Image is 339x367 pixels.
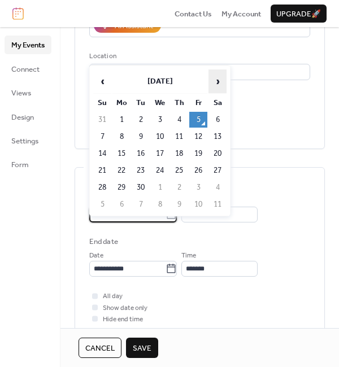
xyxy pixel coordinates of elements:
td: 24 [151,163,169,178]
td: 14 [93,146,111,161]
span: Save [133,343,151,354]
span: Settings [11,136,38,147]
span: ‹ [94,70,111,93]
button: AI Assistant [94,18,161,33]
td: 18 [170,146,188,161]
a: Views [5,84,51,102]
span: My Account [221,8,261,20]
div: Location [89,51,308,62]
td: 20 [208,146,227,161]
td: 30 [132,180,150,195]
span: Design [11,112,34,123]
td: 19 [189,146,207,161]
td: 28 [93,180,111,195]
td: 11 [170,129,188,145]
a: My Events [5,36,51,54]
button: Upgrade🚀 [271,5,327,23]
td: 4 [170,112,188,128]
span: Date [89,250,103,261]
span: Form [11,159,29,171]
td: 23 [132,163,150,178]
td: 6 [112,196,131,212]
a: Form [5,155,51,173]
img: logo [12,7,24,20]
th: Su [93,95,111,111]
th: Sa [208,95,227,111]
th: Mo [112,95,131,111]
td: 17 [151,146,169,161]
td: 13 [208,129,227,145]
a: Contact Us [175,8,212,19]
div: End date [89,236,118,247]
span: Views [11,88,31,99]
span: Connect [11,64,40,75]
a: Design [5,108,51,126]
th: Tu [132,95,150,111]
span: Time [181,250,196,261]
td: 22 [112,163,131,178]
td: 7 [93,129,111,145]
a: My Account [221,8,261,19]
span: Contact Us [175,8,212,20]
td: 3 [151,112,169,128]
td: 3 [189,180,207,195]
span: Cancel [85,343,115,354]
th: [DATE] [112,69,207,94]
td: 25 [170,163,188,178]
button: Cancel [79,338,121,358]
span: › [209,70,226,93]
td: 6 [208,112,227,128]
span: Hide end time [103,314,143,325]
td: 9 [170,196,188,212]
span: All day [103,291,123,302]
a: Connect [5,60,51,78]
th: We [151,95,169,111]
td: 12 [189,129,207,145]
span: My Events [11,40,45,51]
td: 7 [132,196,150,212]
td: 29 [112,180,131,195]
td: 27 [208,163,227,178]
td: 15 [112,146,131,161]
span: Show date only [103,303,147,314]
td: 5 [189,112,207,128]
td: 1 [151,180,169,195]
button: Save [126,338,158,358]
td: 2 [132,112,150,128]
td: 5 [93,196,111,212]
td: 1 [112,112,131,128]
td: 8 [151,196,169,212]
td: 11 [208,196,227,212]
th: Fr [189,95,207,111]
div: AI Assistant [115,20,153,32]
td: 21 [93,163,111,178]
td: 26 [189,163,207,178]
a: Settings [5,132,51,150]
td: 9 [132,129,150,145]
span: Upgrade 🚀 [276,8,321,20]
th: Th [170,95,188,111]
td: 10 [151,129,169,145]
td: 16 [132,146,150,161]
td: 8 [112,129,131,145]
td: 31 [93,112,111,128]
td: 2 [170,180,188,195]
td: 10 [189,196,207,212]
td: 4 [208,180,227,195]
